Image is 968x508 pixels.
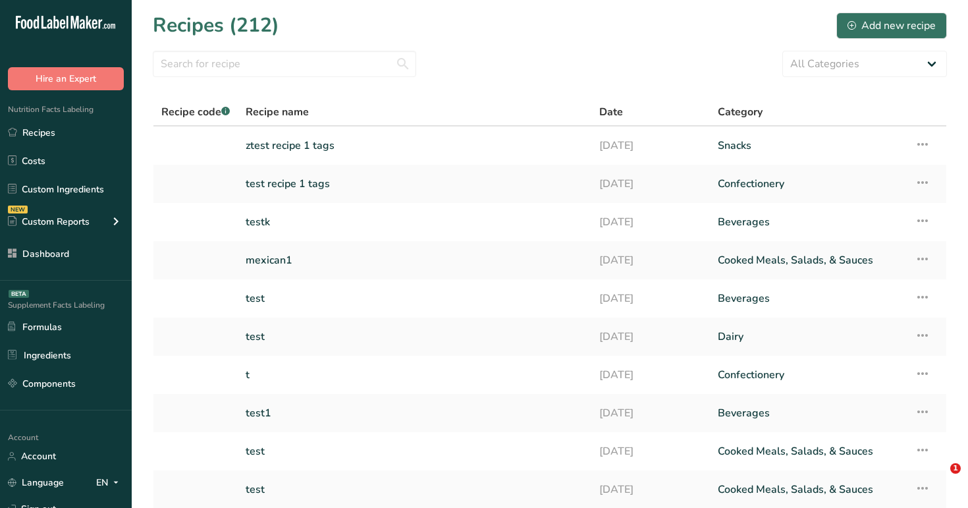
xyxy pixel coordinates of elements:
a: test1 [246,399,583,427]
a: [DATE] [599,132,702,159]
a: test [246,285,583,312]
a: Beverages [718,285,899,312]
input: Search for recipe [153,51,416,77]
a: test recipe 1 tags [246,170,583,198]
span: 1 [950,463,961,474]
a: Dairy [718,323,899,351]
iframe: Intercom live chat [923,463,955,495]
a: [DATE] [599,323,702,351]
a: Beverages [718,399,899,427]
a: [DATE] [599,399,702,427]
span: Recipe name [246,104,309,120]
span: Category [718,104,763,120]
div: Custom Reports [8,215,90,229]
button: Hire an Expert [8,67,124,90]
a: test [246,437,583,465]
a: Cooked Meals, Salads, & Sauces [718,476,899,503]
a: [DATE] [599,208,702,236]
a: [DATE] [599,170,702,198]
a: [DATE] [599,246,702,274]
a: Cooked Meals, Salads, & Sauces [718,437,899,465]
div: EN [96,475,124,491]
button: Add new recipe [836,13,947,39]
a: test [246,323,583,351]
a: Cooked Meals, Salads, & Sauces [718,246,899,274]
a: testk [246,208,583,236]
a: ztest recipe 1 tags [246,132,583,159]
a: Confectionery [718,361,899,389]
a: [DATE] [599,361,702,389]
a: t [246,361,583,389]
a: mexican1 [246,246,583,274]
a: Beverages [718,208,899,236]
a: [DATE] [599,437,702,465]
h1: Recipes (212) [153,11,279,40]
a: test [246,476,583,503]
a: Snacks [718,132,899,159]
span: Date [599,104,623,120]
div: BETA [9,290,29,298]
a: [DATE] [599,285,702,312]
div: Add new recipe [847,18,936,34]
a: Confectionery [718,170,899,198]
a: [DATE] [599,476,702,503]
div: NEW [8,206,28,213]
a: Language [8,471,64,494]
span: Recipe code [161,105,230,119]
